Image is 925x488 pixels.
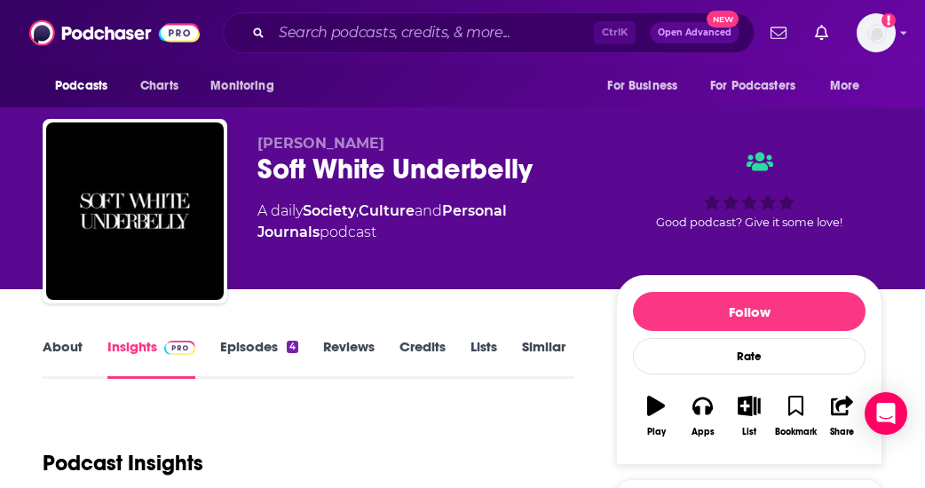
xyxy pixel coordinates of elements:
a: About [43,338,83,379]
div: Rate [633,338,866,374]
div: List [742,427,756,437]
div: Play [647,427,666,437]
span: Good podcast? Give it some love! [656,216,842,229]
div: Open Intercom Messenger [865,392,907,435]
span: Ctrl K [594,21,636,44]
a: Show notifications dropdown [808,18,835,48]
span: Charts [140,74,178,98]
a: Episodes4 [220,338,298,379]
a: Similar [522,338,565,379]
button: Share [819,384,866,448]
button: open menu [43,69,130,103]
a: Lists [470,338,497,379]
span: Podcasts [55,74,107,98]
div: Bookmark [775,427,817,437]
img: Soft White Underbelly [46,122,224,300]
span: New [707,11,739,28]
a: Culture [359,202,415,219]
a: Credits [399,338,446,379]
svg: Add a profile image [882,13,896,28]
span: [PERSON_NAME] [257,135,384,152]
span: , [356,202,359,219]
button: Apps [679,384,725,448]
span: More [830,74,860,98]
img: User Profile [857,13,896,52]
a: InsightsPodchaser Pro [107,338,195,379]
img: Podchaser - Follow, Share and Rate Podcasts [29,16,200,50]
button: Show profile menu [857,13,896,52]
button: Follow [633,292,866,331]
button: open menu [699,69,821,103]
img: Podchaser Pro [164,341,195,355]
a: Reviews [323,338,375,379]
a: Society [303,202,356,219]
button: Play [633,384,679,448]
div: Search podcasts, credits, & more... [223,12,755,53]
div: A daily podcast [257,201,588,243]
button: open menu [198,69,296,103]
span: Open Advanced [658,28,731,37]
h1: Podcast Insights [43,450,203,476]
div: 4 [287,341,298,353]
button: open menu [818,69,882,103]
a: Charts [129,69,189,103]
div: Apps [692,427,715,437]
button: open menu [595,69,700,103]
div: Good podcast? Give it some love! [616,135,882,245]
div: Share [830,427,854,437]
button: Open AdvancedNew [650,22,739,43]
button: List [726,384,772,448]
span: and [415,202,442,219]
a: Show notifications dropdown [763,18,794,48]
span: For Business [607,74,677,98]
span: Monitoring [210,74,273,98]
input: Search podcasts, credits, & more... [272,19,594,47]
span: Logged in as AtriaBooks [857,13,896,52]
span: For Podcasters [710,74,795,98]
button: Bookmark [772,384,818,448]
